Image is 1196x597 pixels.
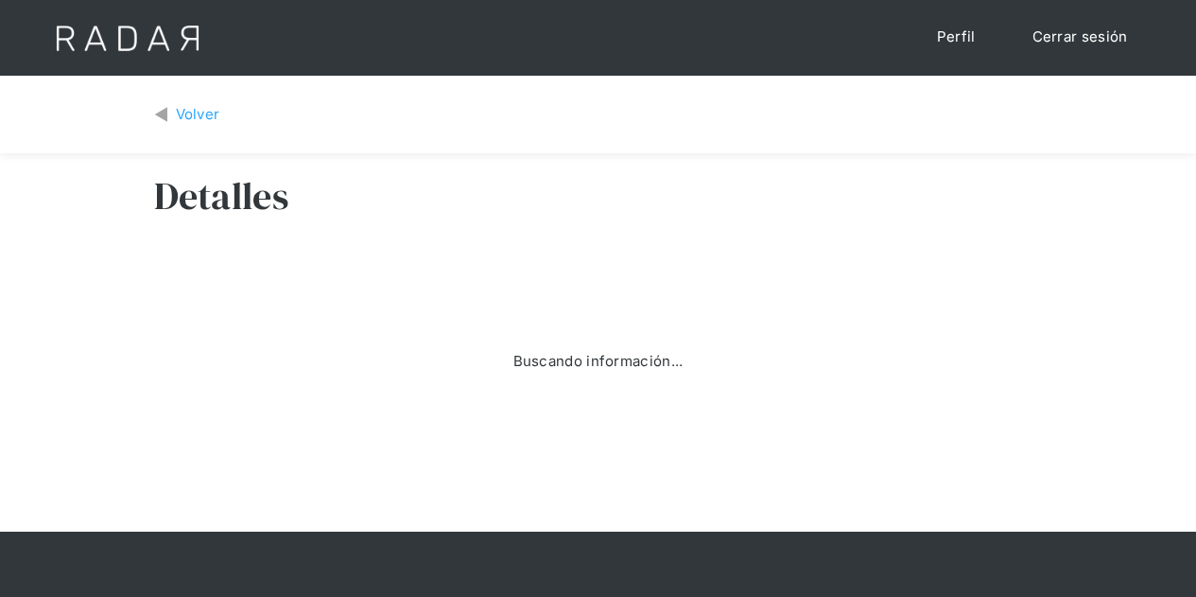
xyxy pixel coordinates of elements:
div: Volver [176,104,220,126]
a: Perfil [918,19,995,56]
a: Cerrar sesión [1014,19,1147,56]
div: Buscando información... [513,351,684,373]
a: Volver [154,104,220,126]
h3: Detalles [154,172,288,219]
